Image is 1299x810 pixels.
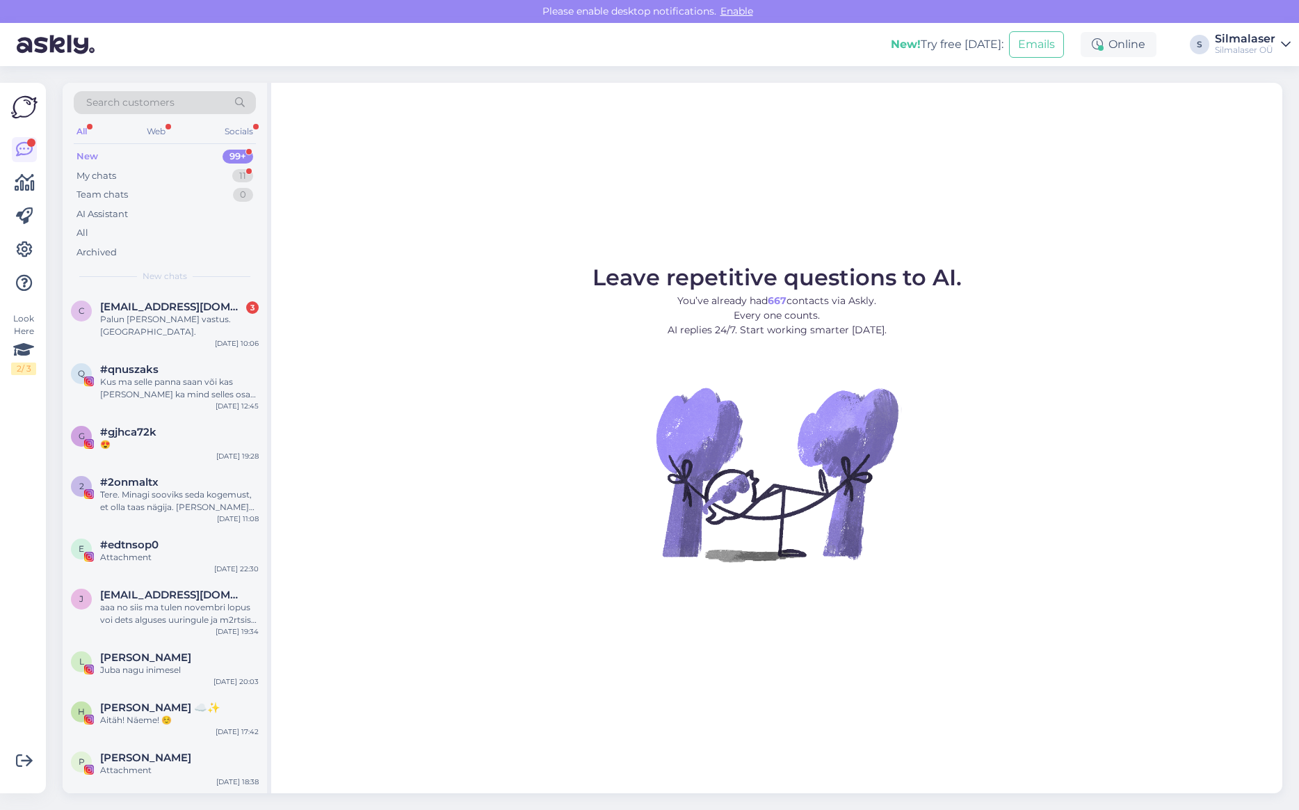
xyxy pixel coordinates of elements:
div: [DATE] 18:38 [216,777,259,787]
span: L [79,656,84,667]
p: You’ve already had contacts via Askly. Every one counts. AI replies 24/7. Start working smarter [... [592,294,962,337]
span: C [79,305,85,316]
span: #qnuszaks [100,363,159,376]
div: 0 [233,188,253,202]
div: 3 [246,301,259,314]
span: #2onmaltx [100,476,159,489]
div: Tere. Minagi sooviks seda kogemust, et olla taas nägija. [PERSON_NAME] alates neljandast klassist... [100,489,259,514]
img: No Chat active [652,349,902,599]
img: Askly Logo [11,94,38,120]
b: New! [891,38,921,51]
div: Silmalaser [1215,33,1275,45]
div: 99+ [223,150,253,164]
span: Caroline48250@hotmail.com [100,301,245,313]
div: [DATE] 12:45 [216,401,259,411]
span: Lisabet Loigu [100,651,191,664]
span: #edtnsop0 [100,539,159,551]
span: pauline lotta [100,752,191,764]
div: [DATE] 19:34 [216,626,259,637]
div: All [76,226,88,240]
div: [DATE] 10:06 [215,338,259,349]
span: Search customers [86,95,175,110]
div: 11 [232,169,253,183]
div: S [1190,35,1209,54]
div: Look Here [11,312,36,375]
b: 667 [768,294,786,307]
div: aaa no siis ma tulen novembri lopus voi dets alguses uuringule ja m2rtsis opile kui silm lubab . ... [100,601,259,626]
span: Leave repetitive questions to AI. [592,264,962,291]
span: h [78,706,85,717]
div: 2 / 3 [11,363,36,375]
span: helen ☁️✨ [100,701,220,714]
div: [DATE] 11:08 [217,514,259,524]
span: New chats [143,270,187,283]
div: New [76,150,98,164]
span: g [79,431,85,441]
div: [DATE] 22:30 [214,564,259,574]
div: AI Assistant [76,207,128,221]
div: Kus ma selle panna saan või kas [PERSON_NAME] ka mind selles osas aidata? [100,376,259,401]
div: [DATE] 19:28 [216,451,259,461]
span: jasmine.mahov@gmail.com [100,589,245,601]
div: 😍 [100,438,259,451]
span: p [79,756,85,767]
span: 2 [79,481,84,491]
a: SilmalaserSilmalaser OÜ [1215,33,1291,56]
div: Try free [DATE]: [891,36,1003,53]
div: Attachment [100,551,259,564]
span: Enable [716,5,757,17]
span: #gjhca72k [100,426,156,438]
div: Palun [PERSON_NAME] vastus. [GEOGRAPHIC_DATA]. [100,313,259,338]
span: j [79,594,83,604]
div: [DATE] 17:42 [216,726,259,737]
div: Attachment [100,764,259,777]
span: e [79,543,84,554]
div: Web [144,122,168,141]
div: Aitäh! Näeme! ☺️ [100,714,259,726]
div: Team chats [76,188,128,202]
div: All [74,122,90,141]
button: Emails [1009,31,1064,58]
span: q [78,368,85,379]
div: Juba nagu inimesel [100,664,259,676]
div: [DATE] 20:03 [213,676,259,687]
div: Silmalaser OÜ [1215,45,1275,56]
div: Online [1081,32,1156,57]
div: Archived [76,246,117,260]
div: My chats [76,169,116,183]
div: Socials [222,122,256,141]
